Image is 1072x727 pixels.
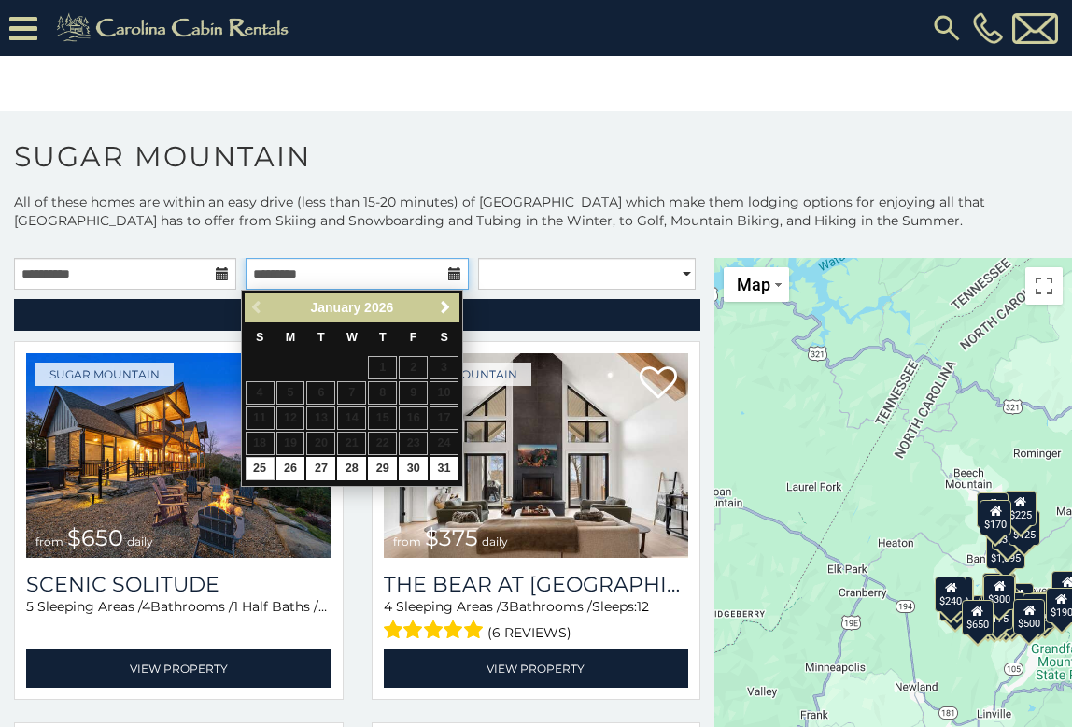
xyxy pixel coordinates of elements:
img: Khaki-logo.png [47,9,304,47]
div: $190 [982,573,1014,608]
div: $650 [961,599,993,634]
a: Sugar Mountain [35,363,174,386]
span: (6 reviews) [487,620,571,645]
a: 25 [246,457,275,480]
span: 3 [501,598,509,615]
div: $195 [1023,593,1054,629]
a: Scenic Solitude from $650 daily [26,353,331,558]
div: $350 [990,596,1022,632]
div: $1,095 [986,534,1025,569]
div: $350 [992,514,1023,549]
a: 27 [306,457,335,480]
a: The Bear At Sugar Mountain from $375 daily [384,353,689,558]
a: 31 [430,457,458,480]
h3: The Bear At Sugar Mountain [384,572,689,597]
a: RefineSearchFilters [14,299,700,331]
span: Wednesday [346,331,358,344]
div: Sleeping Areas / Bathrooms / Sleeps: [26,597,331,645]
a: 26 [276,457,305,480]
img: The Bear At Sugar Mountain [384,353,689,558]
a: 29 [368,457,397,480]
div: $500 [1013,599,1045,634]
span: daily [127,535,153,549]
button: Toggle fullscreen view [1025,267,1063,305]
a: Next [434,296,458,320]
span: 4 [142,598,150,615]
span: Sunday [256,331,263,344]
a: 30 [399,457,428,480]
span: 12 [637,598,649,615]
div: $345 [1028,592,1060,628]
a: 28 [337,457,366,480]
div: $240 [935,576,966,611]
span: from [393,535,421,549]
div: $300 [983,574,1015,609]
span: 1 Half Baths / [233,598,327,615]
a: View Property [26,649,331,688]
div: $355 [939,585,971,620]
a: View Property [384,649,689,688]
div: $170 [980,499,1011,535]
span: $375 [425,524,478,551]
span: Friday [410,331,417,344]
span: 4 [384,598,392,615]
a: The Bear At [GEOGRAPHIC_DATA] [384,572,689,597]
div: $265 [984,573,1016,608]
div: $200 [1002,583,1034,619]
img: search-regular.svg [930,11,964,45]
a: [PHONE_NUMBER] [968,12,1008,44]
span: $650 [67,524,123,551]
span: Next [438,300,453,315]
span: Thursday [379,331,387,344]
span: 2026 [364,300,393,315]
span: daily [482,535,508,549]
div: $125 [1009,510,1040,546]
span: January [311,300,361,315]
div: $155 [978,595,1009,631]
img: Scenic Solitude [26,353,331,558]
span: 5 [26,598,34,615]
a: Scenic Solitude [26,572,331,597]
a: Add to favorites [640,364,677,404]
div: $240 [976,492,1008,528]
span: Saturday [440,331,447,344]
div: $175 [981,594,1013,630]
span: Monday [286,331,296,344]
span: Map [737,275,770,294]
div: Sleeping Areas / Bathrooms / Sleeps: [384,597,689,645]
div: $225 [1004,491,1036,526]
span: from [35,535,63,549]
span: Tuesday [317,331,325,344]
button: Change map style [724,267,789,302]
